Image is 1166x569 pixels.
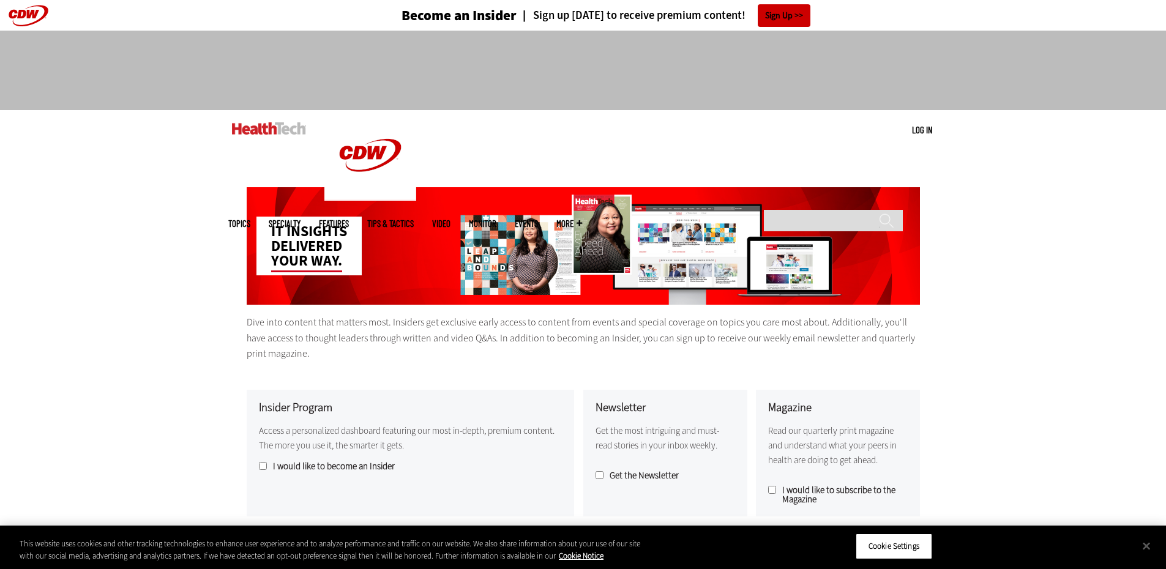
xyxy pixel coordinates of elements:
div: This website uses cookies and other tracking technologies to enhance user experience and to analy... [20,538,641,562]
div: User menu [912,124,932,136]
label: Get the Newsletter [596,471,735,480]
button: Cookie Settings [856,534,932,559]
p: Read our quarterly print magazine and understand what your peers in health are doing to get ahead. [768,423,908,467]
span: More [556,219,582,228]
a: Tips & Tactics [367,219,414,228]
div: IT insights delivered [256,217,362,275]
img: Home [324,110,416,201]
a: More information about your privacy [559,551,604,561]
a: Sign up [DATE] to receive premium content! [517,10,746,21]
label: I would like to become an Insider [259,462,562,471]
a: Become an Insider [356,9,517,23]
a: MonITor [469,219,496,228]
p: Dive into content that matters most. Insiders get exclusive early access to content from events a... [247,314,920,362]
h3: Insider Program [259,402,562,414]
h3: Magazine [768,402,908,414]
span: Specialty [269,219,301,228]
a: Events [515,219,538,228]
p: Get the most intriguing and must-read stories in your inbox weekly. [596,423,735,453]
a: Video [432,219,450,228]
a: Features [319,219,349,228]
a: Sign Up [758,4,810,27]
span: your way. [271,251,342,272]
iframe: advertisement [361,43,806,98]
a: Log in [912,124,932,135]
h3: Newsletter [596,402,735,414]
p: Access a personalized dashboard featuring our most in-depth, premium content. The more you use it... [259,423,562,453]
a: CDW [324,191,416,204]
img: Home [232,122,306,135]
button: Close [1133,532,1160,559]
h3: Become an Insider [402,9,517,23]
span: Topics [228,219,250,228]
label: I would like to subscribe to the Magazine [768,486,908,504]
